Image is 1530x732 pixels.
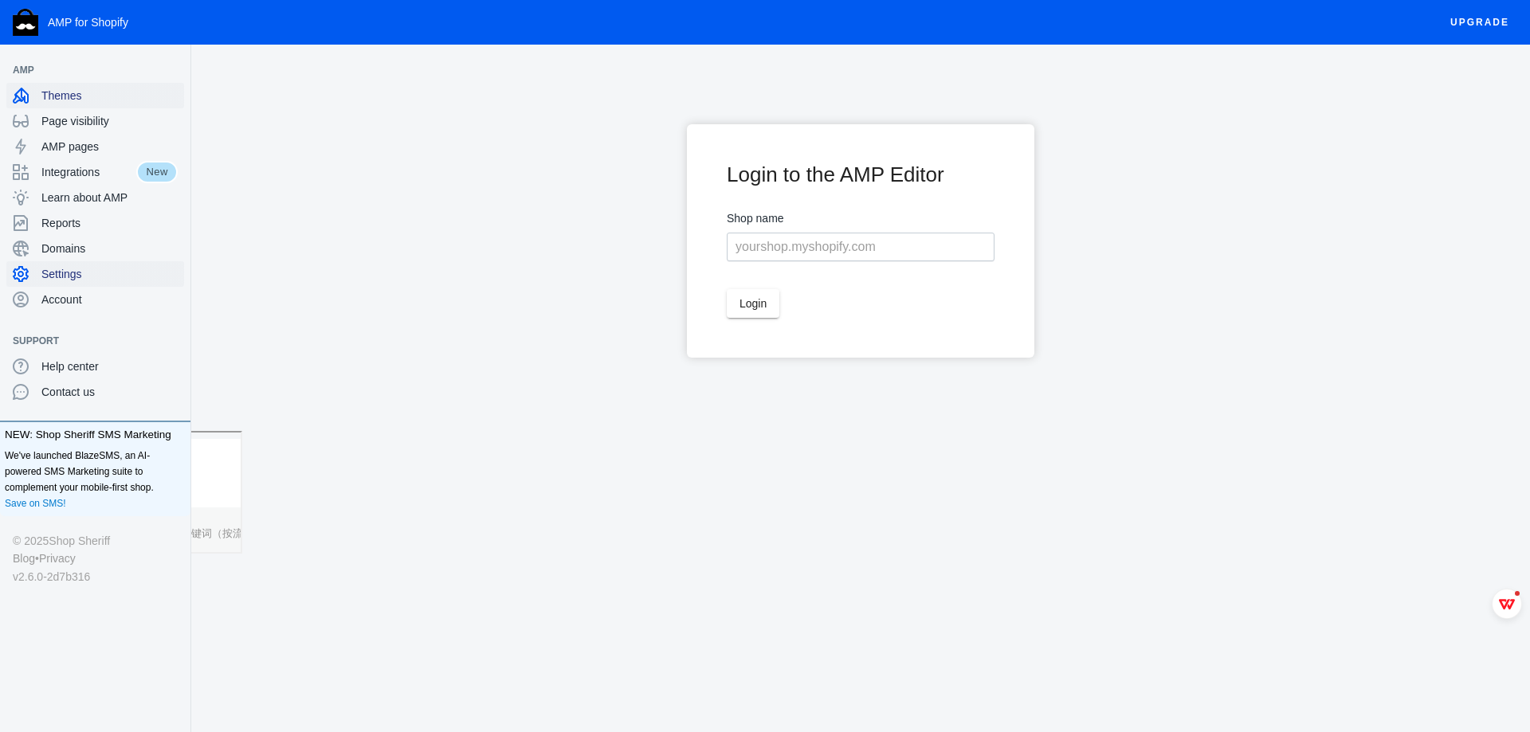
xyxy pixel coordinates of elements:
[45,25,78,38] div: v 4.0.24
[6,236,184,261] a: Domains
[13,9,38,36] img: Shop Sheriff Logo
[6,379,184,405] a: Contact us
[13,62,162,78] span: AMP
[727,164,994,185] h1: Login to the AMP Editor
[25,25,38,38] img: logo_orange.svg
[41,266,178,282] span: Settings
[48,16,128,29] span: AMP for Shopify
[41,241,178,256] span: Domains
[1450,8,1509,37] span: Upgrade
[41,384,178,400] span: Contact us
[41,190,178,206] span: Learn about AMP
[6,287,184,312] a: Account
[162,338,187,344] button: Add a sales channel
[727,209,994,229] label: Shop name
[41,358,178,374] span: Help center
[180,96,262,106] div: 关键词（按流量）
[136,161,178,183] span: New
[6,83,184,108] a: Themes
[41,139,178,155] span: AMP pages
[82,96,123,106] div: 域名概述
[41,113,178,129] span: Page visibility
[25,41,38,56] img: website_grey.svg
[41,164,136,180] span: Integrations
[739,297,767,310] span: Login
[41,215,178,231] span: Reports
[6,108,184,134] a: Page visibility
[6,210,184,236] a: Reports
[1438,8,1522,37] button: Upgrade
[163,94,175,107] img: tab_keywords_by_traffic_grey.svg
[727,289,779,318] button: Login
[41,88,178,104] span: Themes
[6,159,184,185] a: IntegrationsNew
[6,134,184,159] a: AMP pages
[65,94,77,107] img: tab_domain_overview_orange.svg
[41,41,162,56] div: 域名: [DOMAIN_NAME]
[727,233,994,261] input: yourshop.myshopify.com
[6,185,184,210] a: Learn about AMP
[1450,652,1511,713] iframe: Drift Widget Chat Controller
[41,292,178,307] span: Account
[6,261,184,287] a: Settings
[13,333,162,349] span: Support
[162,67,187,73] button: Add a sales channel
